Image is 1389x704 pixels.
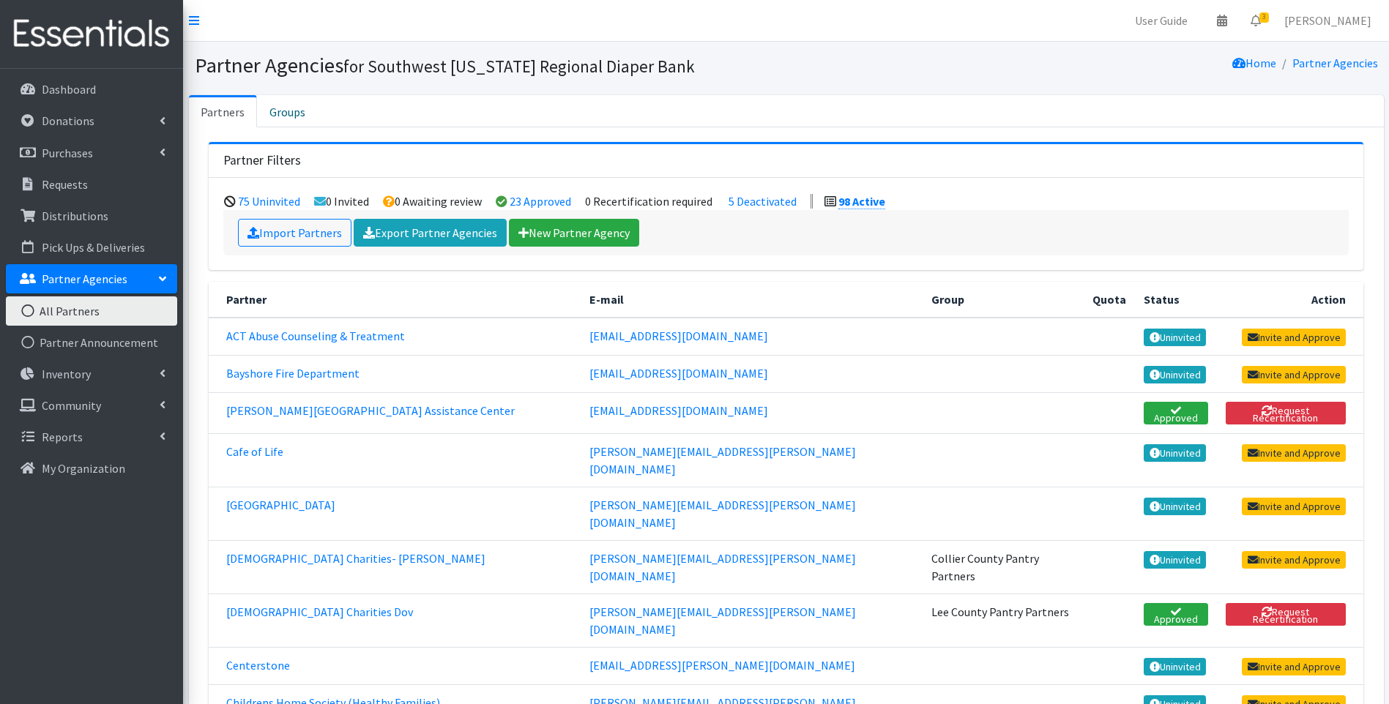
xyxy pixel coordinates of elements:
[42,240,145,255] p: Pick Ups & Deliveries
[1144,658,1206,675] a: Uninvited
[589,366,768,381] a: [EMAIL_ADDRESS][DOMAIN_NAME]
[1232,56,1276,70] a: Home
[1144,329,1206,346] a: Uninvited
[195,53,781,78] h1: Partner Agencies
[589,551,856,583] a: [PERSON_NAME][EMAIL_ADDRESS][PERSON_NAME][DOMAIN_NAME]
[1273,6,1383,35] a: [PERSON_NAME]
[6,201,177,231] a: Distributions
[257,95,318,127] a: Groups
[226,329,405,343] a: ACT Abuse Counseling & Treatment
[1217,282,1363,318] th: Action
[6,75,177,104] a: Dashboard
[589,658,855,673] a: [EMAIL_ADDRESS][PERSON_NAME][DOMAIN_NAME]
[589,498,856,530] a: [PERSON_NAME][EMAIL_ADDRESS][PERSON_NAME][DOMAIN_NAME]
[6,359,177,389] a: Inventory
[226,498,335,512] a: [GEOGRAPHIC_DATA]
[6,328,177,357] a: Partner Announcement
[589,444,856,476] a: [PERSON_NAME][EMAIL_ADDRESS][PERSON_NAME][DOMAIN_NAME]
[581,282,923,318] th: E-mail
[1242,498,1346,515] a: Invite and Approve
[509,219,639,247] a: New Partner Agency
[343,56,695,77] small: for Southwest [US_STATE] Regional Diaper Bank
[1084,282,1135,318] th: Quota
[1144,444,1206,462] a: Uninvited
[226,604,413,619] a: [DEMOGRAPHIC_DATA] Charities Dov
[1292,56,1378,70] a: Partner Agencies
[1259,12,1269,23] span: 3
[314,194,369,209] li: 0 Invited
[226,366,360,381] a: Bayshore Fire Department
[1239,6,1273,35] a: 3
[923,593,1084,647] td: Lee County Pantry Partners
[42,398,101,413] p: Community
[226,551,485,566] a: [DEMOGRAPHIC_DATA] Charities- [PERSON_NAME]
[42,177,88,192] p: Requests
[383,194,482,209] li: 0 Awaiting review
[226,403,515,418] a: [PERSON_NAME][GEOGRAPHIC_DATA] Assistance Center
[42,430,83,444] p: Reports
[589,604,856,637] a: [PERSON_NAME][EMAIL_ADDRESS][PERSON_NAME][DOMAIN_NAME]
[189,95,257,127] a: Partners
[510,194,571,209] a: 23 Approved
[6,10,177,59] img: HumanEssentials
[42,272,127,286] p: Partner Agencies
[838,194,885,209] a: 98 Active
[729,194,797,209] a: 5 Deactivated
[589,403,768,418] a: [EMAIL_ADDRESS][DOMAIN_NAME]
[1144,551,1206,569] a: Uninvited
[585,194,712,209] li: 0 Recertification required
[1242,444,1346,462] a: Invite and Approve
[6,170,177,199] a: Requests
[1144,366,1206,383] a: Uninvited
[209,282,581,318] th: Partner
[1242,551,1346,569] a: Invite and Approve
[6,106,177,135] a: Donations
[238,219,351,247] a: Import Partners
[1144,402,1207,424] a: Approved
[6,422,177,452] a: Reports
[1242,329,1346,346] a: Invite and Approve
[1226,603,1346,626] button: Request Recertification
[923,282,1084,318] th: Group
[238,194,300,209] a: 75 Uninvited
[226,444,283,459] a: Cafe of Life
[42,367,91,381] p: Inventory
[6,138,177,168] a: Purchases
[42,461,125,476] p: My Organization
[1135,282,1216,318] th: Status
[1123,6,1199,35] a: User Guide
[6,391,177,420] a: Community
[42,113,94,128] p: Donations
[6,454,177,483] a: My Organization
[42,209,108,223] p: Distributions
[354,219,507,247] a: Export Partner Agencies
[42,146,93,160] p: Purchases
[223,153,301,168] h3: Partner Filters
[6,264,177,293] a: Partner Agencies
[42,82,96,97] p: Dashboard
[1144,498,1206,515] a: Uninvited
[226,658,290,673] a: Centerstone
[6,296,177,326] a: All Partners
[1144,603,1207,626] a: Approved
[6,233,177,262] a: Pick Ups & Deliveries
[1242,658,1346,675] a: Invite and Approve
[1242,366,1346,383] a: Invite and Approve
[589,329,768,343] a: [EMAIL_ADDRESS][DOMAIN_NAME]
[923,540,1084,593] td: Collier County Pantry Partners
[1226,402,1346,424] button: Request Recertification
